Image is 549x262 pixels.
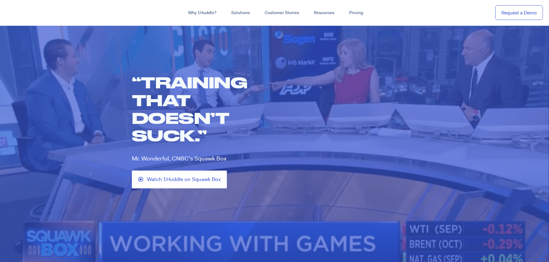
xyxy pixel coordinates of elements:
[132,156,274,161] p: Mr. Wonderful, CNBC’s Squawk Box
[342,7,370,18] a: Pricing
[132,171,227,188] a: Watch 1Huddle on Squawk Box
[147,177,221,182] span: Watch 1Huddle on Squawk Box
[224,7,257,18] a: Solutions
[181,7,224,18] a: Why 1Huddle?
[306,7,342,18] a: Resources
[6,7,50,18] img: ...
[257,7,306,18] a: Customer Stories
[132,74,274,144] h1: “Training that doesn’t suck.”
[495,5,543,20] a: Request a Demo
